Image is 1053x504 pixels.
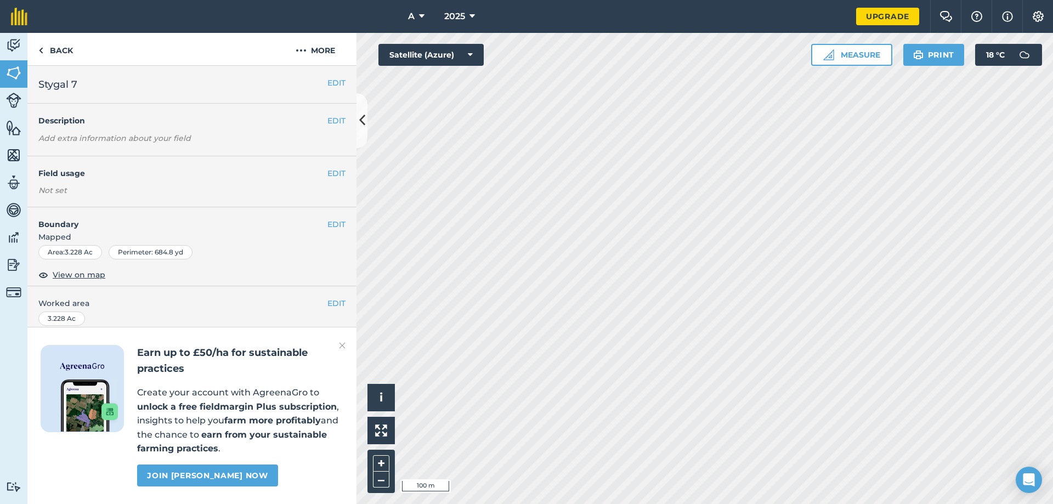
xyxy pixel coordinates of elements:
[109,245,193,259] div: Perimeter : 684.8 yd
[11,8,27,25] img: fieldmargin Logo
[375,424,387,437] img: Four arrows, one pointing top left, one top right, one bottom right and the last bottom left
[986,44,1005,66] span: 18 ° C
[224,415,321,426] strong: farm more profitably
[1016,467,1042,493] div: Open Intercom Messenger
[811,44,892,66] button: Measure
[856,8,919,25] a: Upgrade
[137,345,343,377] h2: Earn up to £50/ha for sustainable practices
[137,465,278,486] a: Join [PERSON_NAME] now
[38,312,85,326] div: 3.228 Ac
[903,44,965,66] button: Print
[1014,44,1035,66] img: svg+xml;base64,PD94bWwgdmVyc2lvbj0iMS4wIiBlbmNvZGluZz0idXRmLTgiPz4KPCEtLSBHZW5lcmF0b3I6IEFkb2JlIE...
[6,257,21,273] img: svg+xml;base64,PD94bWwgdmVyc2lvbj0iMS4wIiBlbmNvZGluZz0idXRmLTgiPz4KPCEtLSBHZW5lcmF0b3I6IEFkb2JlIE...
[939,11,953,22] img: Two speech bubbles overlapping with the left bubble in the forefront
[373,472,389,488] button: –
[823,49,834,60] img: Ruler icon
[6,229,21,246] img: svg+xml;base64,PD94bWwgdmVyc2lvbj0iMS4wIiBlbmNvZGluZz0idXRmLTgiPz4KPCEtLSBHZW5lcmF0b3I6IEFkb2JlIE...
[27,231,356,243] span: Mapped
[6,37,21,54] img: svg+xml;base64,PD94bWwgdmVyc2lvbj0iMS4wIiBlbmNvZGluZz0idXRmLTgiPz4KPCEtLSBHZW5lcmF0b3I6IEFkb2JlIE...
[327,218,346,230] button: EDIT
[6,65,21,81] img: svg+xml;base64,PHN2ZyB4bWxucz0iaHR0cDovL3d3dy53My5vcmcvMjAwMC9zdmciIHdpZHRoPSI1NiIgaGVpZ2h0PSI2MC...
[327,77,346,89] button: EDIT
[367,384,395,411] button: i
[975,44,1042,66] button: 18 °C
[38,297,346,309] span: Worked area
[1032,11,1045,22] img: A cog icon
[444,10,465,23] span: 2025
[339,339,346,352] img: svg+xml;base64,PHN2ZyB4bWxucz0iaHR0cDovL3d3dy53My5vcmcvMjAwMC9zdmciIHdpZHRoPSIyMiIgaGVpZ2h0PSIzMC...
[38,115,346,127] h4: Description
[373,455,389,472] button: +
[327,167,346,179] button: EDIT
[274,33,356,65] button: More
[38,133,191,143] em: Add extra information about your field
[38,167,327,179] h4: Field usage
[296,44,307,57] img: svg+xml;base64,PHN2ZyB4bWxucz0iaHR0cDovL3d3dy53My5vcmcvMjAwMC9zdmciIHdpZHRoPSIyMCIgaGVpZ2h0PSIyNC...
[378,44,484,66] button: Satellite (Azure)
[38,268,105,281] button: View on map
[1002,10,1013,23] img: svg+xml;base64,PHN2ZyB4bWxucz0iaHR0cDovL3d3dy53My5vcmcvMjAwMC9zdmciIHdpZHRoPSIxNyIgaGVpZ2h0PSIxNy...
[6,174,21,191] img: svg+xml;base64,PD94bWwgdmVyc2lvbj0iMS4wIiBlbmNvZGluZz0idXRmLTgiPz4KPCEtLSBHZW5lcmF0b3I6IEFkb2JlIE...
[6,482,21,492] img: svg+xml;base64,PD94bWwgdmVyc2lvbj0iMS4wIiBlbmNvZGluZz0idXRmLTgiPz4KPCEtLSBHZW5lcmF0b3I6IEFkb2JlIE...
[913,48,924,61] img: svg+xml;base64,PHN2ZyB4bWxucz0iaHR0cDovL3d3dy53My5vcmcvMjAwMC9zdmciIHdpZHRoPSIxOSIgaGVpZ2h0PSIyNC...
[38,268,48,281] img: svg+xml;base64,PHN2ZyB4bWxucz0iaHR0cDovL3d3dy53My5vcmcvMjAwMC9zdmciIHdpZHRoPSIxOCIgaGVpZ2h0PSIyNC...
[137,429,327,454] strong: earn from your sustainable farming practices
[408,10,415,23] span: A
[6,285,21,300] img: svg+xml;base64,PD94bWwgdmVyc2lvbj0iMS4wIiBlbmNvZGluZz0idXRmLTgiPz4KPCEtLSBHZW5lcmF0b3I6IEFkb2JlIE...
[327,297,346,309] button: EDIT
[38,185,346,196] div: Not set
[38,77,77,92] span: Stygal 7
[27,33,84,65] a: Back
[327,115,346,127] button: EDIT
[38,245,102,259] div: Area : 3.228 Ac
[6,93,21,108] img: svg+xml;base64,PD94bWwgdmVyc2lvbj0iMS4wIiBlbmNvZGluZz0idXRmLTgiPz4KPCEtLSBHZW5lcmF0b3I6IEFkb2JlIE...
[6,147,21,163] img: svg+xml;base64,PHN2ZyB4bWxucz0iaHR0cDovL3d3dy53My5vcmcvMjAwMC9zdmciIHdpZHRoPSI1NiIgaGVpZ2h0PSI2MC...
[970,11,983,22] img: A question mark icon
[380,390,383,404] span: i
[38,44,43,57] img: svg+xml;base64,PHN2ZyB4bWxucz0iaHR0cDovL3d3dy53My5vcmcvMjAwMC9zdmciIHdpZHRoPSI5IiBoZWlnaHQ9IjI0Ii...
[137,386,343,456] p: Create your account with AgreenaGro to , insights to help you and the chance to .
[137,401,337,412] strong: unlock a free fieldmargin Plus subscription
[6,202,21,218] img: svg+xml;base64,PD94bWwgdmVyc2lvbj0iMS4wIiBlbmNvZGluZz0idXRmLTgiPz4KPCEtLSBHZW5lcmF0b3I6IEFkb2JlIE...
[27,207,327,230] h4: Boundary
[6,120,21,136] img: svg+xml;base64,PHN2ZyB4bWxucz0iaHR0cDovL3d3dy53My5vcmcvMjAwMC9zdmciIHdpZHRoPSI1NiIgaGVpZ2h0PSI2MC...
[61,380,118,432] img: Screenshot of the Gro app
[53,269,105,281] span: View on map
